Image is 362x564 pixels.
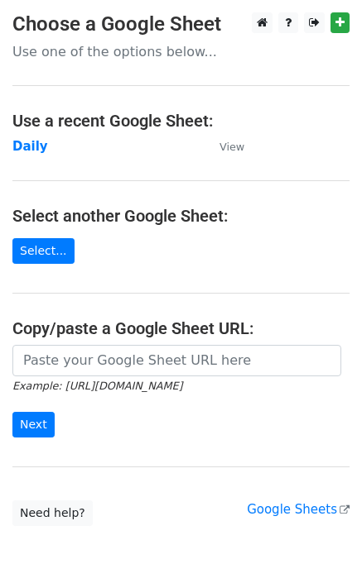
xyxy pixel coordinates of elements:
a: Google Sheets [247,502,350,517]
h4: Copy/paste a Google Sheet URL: [12,318,350,338]
h4: Select another Google Sheet: [12,206,350,226]
input: Paste your Google Sheet URL here [12,345,341,376]
p: Use one of the options below... [12,43,350,60]
a: Need help? [12,500,93,526]
a: Daily [12,139,48,154]
h3: Choose a Google Sheet [12,12,350,36]
small: Example: [URL][DOMAIN_NAME] [12,380,182,392]
a: View [203,139,244,154]
a: Select... [12,238,75,264]
small: View [220,141,244,153]
input: Next [12,412,55,437]
h4: Use a recent Google Sheet: [12,111,350,131]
